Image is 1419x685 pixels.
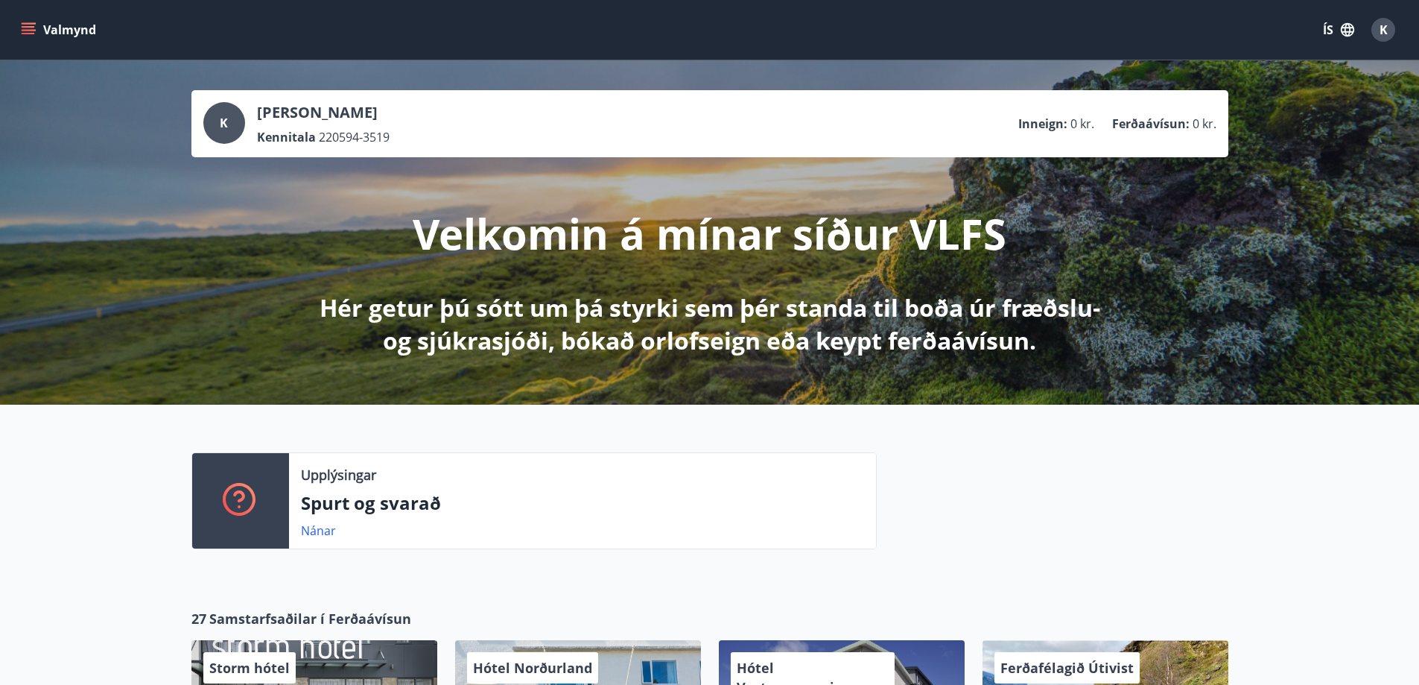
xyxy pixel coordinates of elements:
[301,490,864,516] p: Spurt og svarað
[191,609,206,628] span: 27
[1070,116,1094,132] span: 0 kr.
[1365,12,1401,48] button: K
[1112,116,1190,132] p: Ferðaávísun :
[18,16,102,43] button: menu
[1000,659,1134,677] span: Ferðafélagið Útivist
[1193,116,1216,132] span: 0 kr.
[319,129,390,145] span: 220594-3519
[301,523,336,539] a: Nánar
[473,659,592,677] span: Hótel Norðurland
[1315,16,1362,43] button: ÍS
[301,465,376,484] p: Upplýsingar
[209,659,290,677] span: Storm hótel
[1380,22,1388,38] span: K
[257,102,390,123] p: [PERSON_NAME]
[209,609,411,628] span: Samstarfsaðilar í Ferðaávísun
[317,291,1103,357] p: Hér getur þú sótt um þá styrki sem þér standa til boða úr fræðslu- og sjúkrasjóði, bókað orlofsei...
[413,205,1006,262] p: Velkomin á mínar síður VLFS
[220,115,228,131] span: K
[257,129,316,145] p: Kennitala
[1018,116,1067,132] p: Inneign :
